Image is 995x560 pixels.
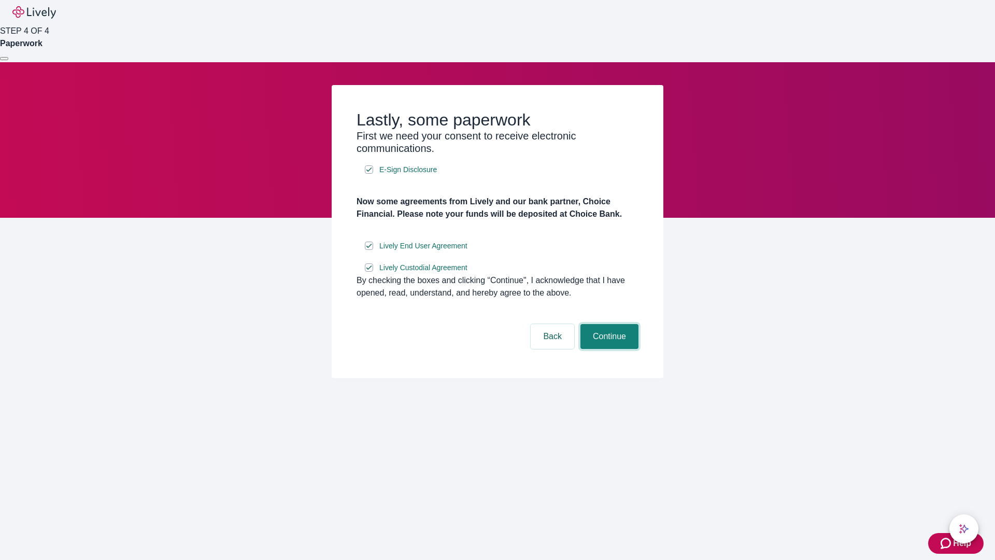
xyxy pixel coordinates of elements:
[12,6,56,19] img: Lively
[379,262,467,273] span: Lively Custodial Agreement
[357,110,638,130] h2: Lastly, some paperwork
[357,195,638,220] h4: Now some agreements from Lively and our bank partner, Choice Financial. Please note your funds wi...
[357,274,638,299] div: By checking the boxes and clicking “Continue", I acknowledge that I have opened, read, understand...
[949,514,978,543] button: chat
[377,240,470,253] a: e-sign disclosure document
[379,241,467,251] span: Lively End User Agreement
[377,261,470,274] a: e-sign disclosure document
[953,537,971,550] span: Help
[357,130,638,155] h3: First we need your consent to receive electronic communications.
[377,163,439,176] a: e-sign disclosure document
[941,537,953,550] svg: Zendesk support icon
[580,324,638,349] button: Continue
[379,164,437,175] span: E-Sign Disclosure
[959,524,969,534] svg: Lively AI Assistant
[928,533,984,554] button: Zendesk support iconHelp
[531,324,574,349] button: Back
